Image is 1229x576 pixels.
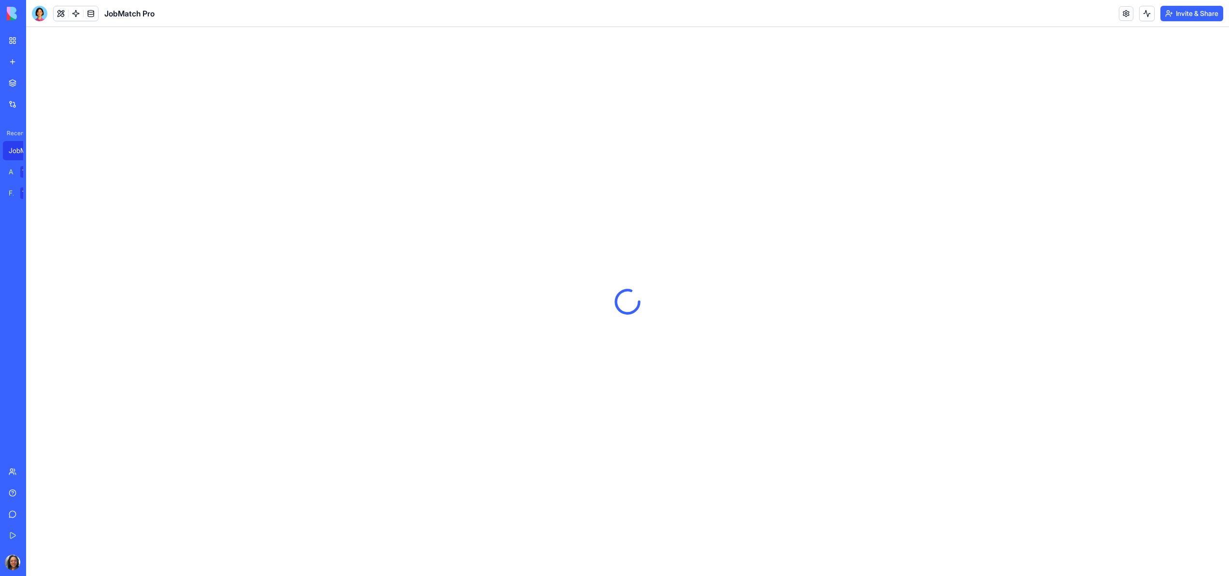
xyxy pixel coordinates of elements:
div: TRY [20,187,36,199]
div: JobMatch Pro [9,146,36,155]
img: ACg8ocIucvGMCxN4UxpeLTZqPxQe2y6vex5-glSOnkmxtKGxMnLek25F=s96-c [5,555,20,570]
a: Feedback FormTRY [3,183,42,203]
div: AI Logo Generator [9,167,14,177]
button: Invite & Share [1160,6,1223,21]
span: Recent [3,129,23,137]
div: TRY [20,166,36,178]
a: JobMatch Pro [3,141,42,160]
div: Feedback Form [9,188,14,198]
a: AI Logo GeneratorTRY [3,162,42,182]
img: logo [7,7,67,20]
span: JobMatch Pro [104,8,155,19]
